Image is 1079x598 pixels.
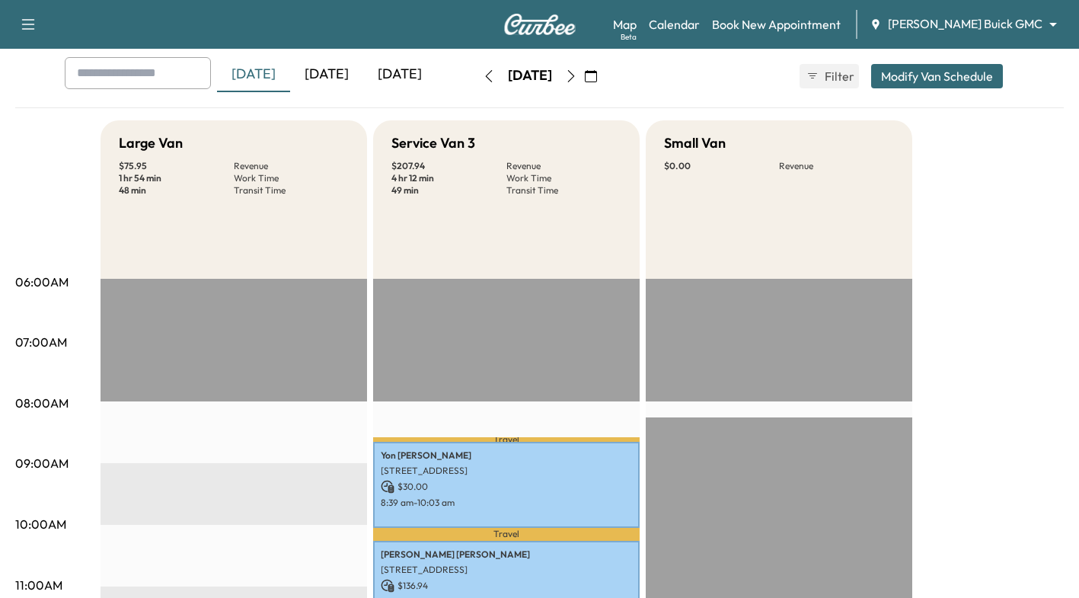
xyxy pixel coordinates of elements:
[391,172,506,184] p: 4 hr 12 min
[381,449,632,462] p: Yon [PERSON_NAME]
[506,184,621,197] p: Transit Time
[391,133,475,154] h5: Service Van 3
[506,172,621,184] p: Work Time
[15,454,69,472] p: 09:00AM
[871,64,1003,88] button: Modify Van Schedule
[381,564,632,576] p: [STREET_ADDRESS]
[15,394,69,412] p: 08:00AM
[888,15,1042,33] span: [PERSON_NAME] Buick GMC
[649,15,700,34] a: Calendar
[15,515,66,533] p: 10:00AM
[381,497,632,509] p: 8:39 am - 10:03 am
[373,528,640,541] p: Travel
[381,465,632,477] p: [STREET_ADDRESS]
[664,133,726,154] h5: Small Van
[381,548,632,561] p: [PERSON_NAME] [PERSON_NAME]
[800,64,859,88] button: Filter
[119,184,234,197] p: 48 min
[234,172,349,184] p: Work Time
[712,15,841,34] a: Book New Appointment
[15,576,62,594] p: 11:00AM
[217,57,290,92] div: [DATE]
[391,160,506,172] p: $ 207.94
[381,480,632,494] p: $ 30.00
[503,14,576,35] img: Curbee Logo
[381,579,632,593] p: $ 136.94
[15,333,67,351] p: 07:00AM
[363,57,436,92] div: [DATE]
[825,67,852,85] span: Filter
[613,15,637,34] a: MapBeta
[290,57,363,92] div: [DATE]
[373,437,640,441] p: Travel
[664,160,779,172] p: $ 0.00
[779,160,894,172] p: Revenue
[234,184,349,197] p: Transit Time
[119,160,234,172] p: $ 75.95
[508,66,552,85] div: [DATE]
[234,160,349,172] p: Revenue
[15,273,69,291] p: 06:00AM
[391,184,506,197] p: 49 min
[621,31,637,43] div: Beta
[119,172,234,184] p: 1 hr 54 min
[119,133,183,154] h5: Large Van
[506,160,621,172] p: Revenue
